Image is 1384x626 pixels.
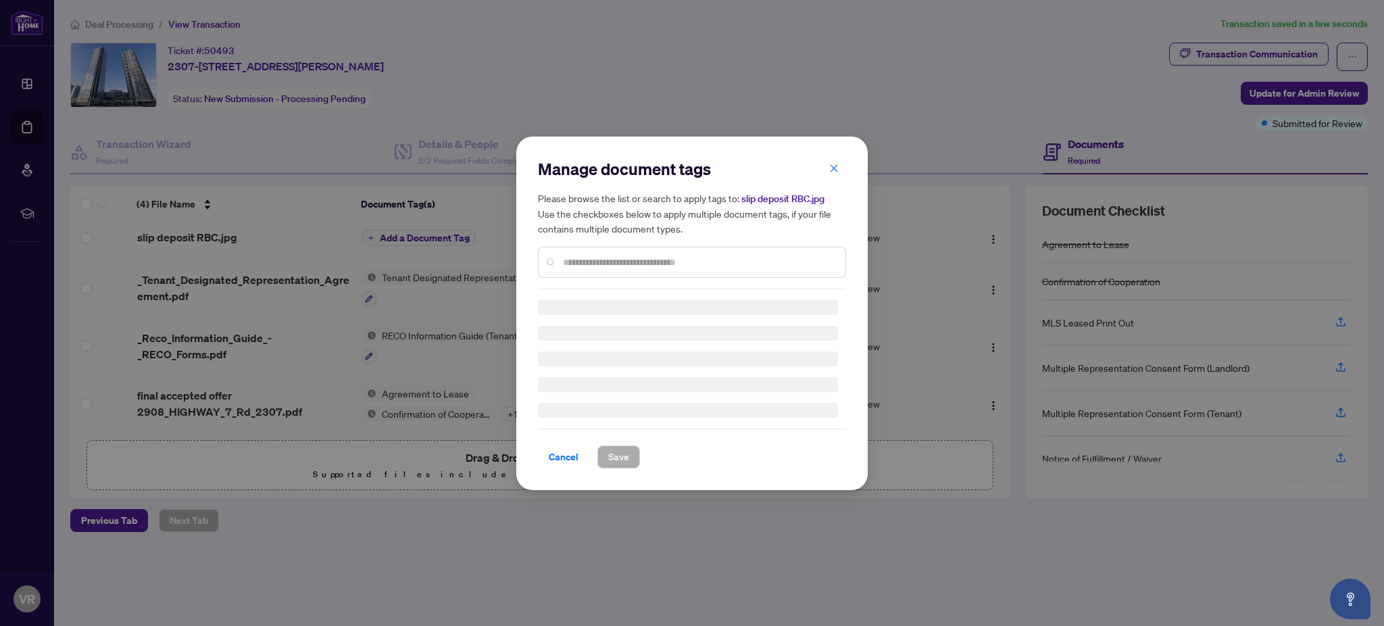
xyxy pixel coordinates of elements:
[538,446,589,468] button: Cancel
[829,163,839,172] span: close
[597,446,640,468] button: Save
[549,446,578,468] span: Cancel
[538,158,846,180] h2: Manage document tags
[741,193,824,205] span: slip deposit RBC.jpg
[538,191,846,236] h5: Please browse the list or search to apply tags to: Use the checkboxes below to apply multiple doc...
[1330,579,1370,619] button: Open asap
